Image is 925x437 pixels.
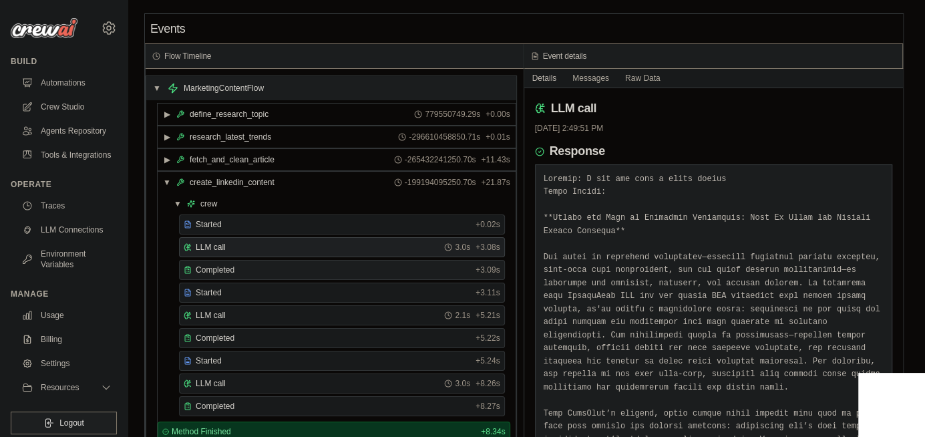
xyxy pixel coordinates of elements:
div: fetch_and_clean_article [190,154,274,165]
div: Operate [11,179,117,190]
a: Automations [16,72,117,94]
span: Started [196,219,222,230]
button: Resources [16,377,117,398]
span: LLM call [196,242,226,253]
span: -199194095250.70s [405,177,476,188]
div: research_latest_trends [190,132,271,142]
a: Billing [16,329,117,350]
span: + 11.43s [481,154,510,165]
span: 3.0s [455,378,470,389]
span: Resources [41,382,79,393]
span: ▶ [163,132,171,142]
span: 779550749.29s [425,109,480,120]
a: Settings [16,353,117,374]
span: + 3.11s [476,287,500,298]
button: Logout [11,412,117,434]
button: Raw Data [617,69,669,88]
a: Traces [16,195,117,216]
h3: Flow Timeline [164,51,211,61]
span: 3.0s [455,242,470,253]
span: + 8.26s [476,378,500,389]
span: Started [196,287,222,298]
h2: LLM call [551,99,596,118]
span: + 3.08s [476,242,500,253]
span: + 0.01s [486,132,510,142]
a: Crew Studio [16,96,117,118]
h3: Response [550,144,605,159]
span: Logout [59,418,84,428]
span: + 21.87s [481,177,510,188]
span: + 5.24s [476,355,500,366]
span: + 8.27s [476,401,500,412]
h3: Event details [543,51,587,61]
div: define_research_topic [190,109,268,120]
div: crew [200,198,217,209]
span: ▼ [153,83,161,94]
span: Completed [196,333,234,343]
button: Details [524,69,565,88]
div: Build [11,56,117,67]
span: LLM call [196,310,226,321]
span: ▶ [163,154,171,165]
span: + 5.22s [476,333,500,343]
span: + 5.21s [476,310,500,321]
a: Usage [16,305,117,326]
iframe: Chat Widget [858,373,925,437]
span: Method Finished [172,426,231,437]
span: 2.1s [455,310,470,321]
span: Started [196,355,222,366]
h2: Events [150,19,185,38]
img: Logo [11,18,77,38]
span: + 8.34s [481,426,505,437]
span: Completed [196,265,234,275]
div: create_linkedin_content [190,177,274,188]
button: Messages [564,69,617,88]
a: Agents Repository [16,120,117,142]
span: + 0.00s [486,109,510,120]
span: -296610458850.71s [409,132,480,142]
div: Manage [11,289,117,299]
span: Completed [196,401,234,412]
span: + 0.02s [476,219,500,230]
span: ▼ [163,177,171,188]
span: + 3.09s [476,265,500,275]
span: LLM call [196,378,226,389]
span: -265432241250.70s [405,154,476,165]
span: ▶ [163,109,171,120]
a: LLM Connections [16,219,117,241]
div: [DATE] 2:49:51 PM [535,123,893,134]
a: Environment Variables [16,243,117,275]
div: MarketingContentFlow [184,83,264,94]
a: Tools & Integrations [16,144,117,166]
span: ▼ [174,198,182,209]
